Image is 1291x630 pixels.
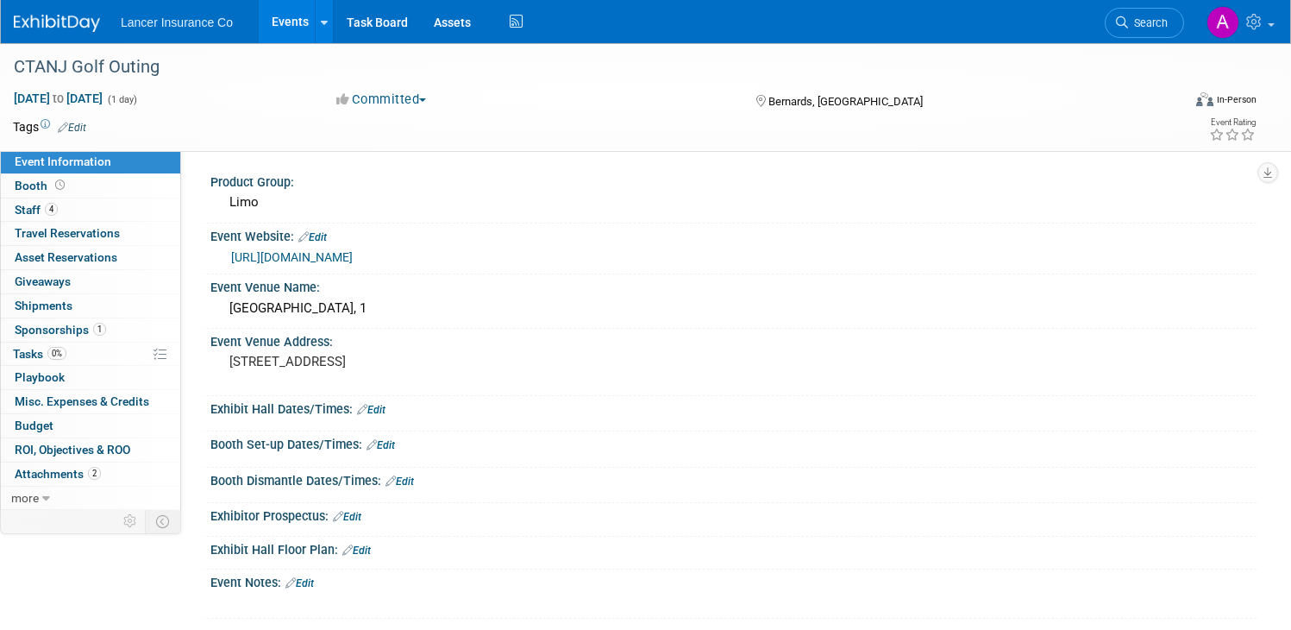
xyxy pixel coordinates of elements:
[210,169,1257,191] div: Product Group:
[1196,92,1213,106] img: Format-Inperson.png
[15,394,149,408] span: Misc. Expenses & Credits
[11,491,39,505] span: more
[1071,90,1257,116] div: Event Format
[210,224,1257,246] div: Event Website:
[367,439,395,451] a: Edit
[45,203,58,216] span: 4
[15,323,106,337] span: Sponsorships
[210,396,1257,419] div: Exhibit Hall Dates/Times:
[15,299,72,312] span: Shipments
[15,226,120,240] span: Travel Reservations
[15,250,117,264] span: Asset Reservations
[15,419,53,432] span: Budget
[210,537,1257,559] div: Exhibit Hall Floor Plan:
[210,503,1257,526] div: Exhibitor Prospectus:
[1,222,180,245] a: Travel Reservations
[231,250,353,264] a: [URL][DOMAIN_NAME]
[330,91,433,109] button: Committed
[1,438,180,462] a: ROI, Objectives & ROO
[210,329,1257,350] div: Event Venue Address:
[1,198,180,222] a: Staff4
[58,122,86,134] a: Edit
[14,15,100,32] img: ExhibitDay
[1,487,180,510] a: more
[1,318,180,342] a: Sponsorships1
[1128,16,1168,29] span: Search
[1206,6,1239,39] img: Ann Barron
[52,179,68,192] span: Booth not reserved yet
[15,274,71,288] span: Giveaways
[8,52,1150,83] div: CTANJ Golf Outing
[357,404,385,416] a: Edit
[223,189,1244,216] div: Limo
[13,118,86,135] td: Tags
[15,370,65,384] span: Playbook
[1209,118,1256,127] div: Event Rating
[342,545,371,557] a: Edit
[13,347,66,361] span: Tasks
[146,510,181,532] td: Toggle Event Tabs
[1,390,180,413] a: Misc. Expenses & Credits
[210,570,1257,592] div: Event Notes:
[93,323,106,336] span: 1
[50,91,66,105] span: to
[385,476,414,488] a: Edit
[229,354,627,369] pre: [STREET_ADDRESS]
[121,16,233,29] span: Lancer Insurance Co
[1,294,180,318] a: Shipments
[210,274,1257,296] div: Event Venue Name:
[15,443,130,457] span: ROI, Objectives & ROO
[13,91,103,106] span: [DATE] [DATE]
[15,467,101,481] span: Attachments
[1,463,180,486] a: Attachments2
[285,577,314,589] a: Edit
[1105,8,1184,38] a: Search
[768,95,923,108] span: Bernards, [GEOGRAPHIC_DATA]
[15,154,111,168] span: Event Information
[210,468,1257,490] div: Booth Dismantle Dates/Times:
[1,414,180,438] a: Budget
[1,343,180,366] a: Tasks0%
[88,467,101,480] span: 2
[15,203,58,217] span: Staff
[116,510,146,532] td: Personalize Event Tab Strip
[15,179,68,192] span: Booth
[1,366,180,389] a: Playbook
[298,231,327,243] a: Edit
[333,511,361,523] a: Edit
[223,295,1244,322] div: [GEOGRAPHIC_DATA], 1
[1,150,180,173] a: Event Information
[210,432,1257,454] div: Booth Set-up Dates/Times:
[1,174,180,198] a: Booth
[1,246,180,269] a: Asset Reservations
[1216,93,1257,106] div: In-Person
[106,94,137,105] span: (1 day)
[1,270,180,293] a: Giveaways
[47,347,66,360] span: 0%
